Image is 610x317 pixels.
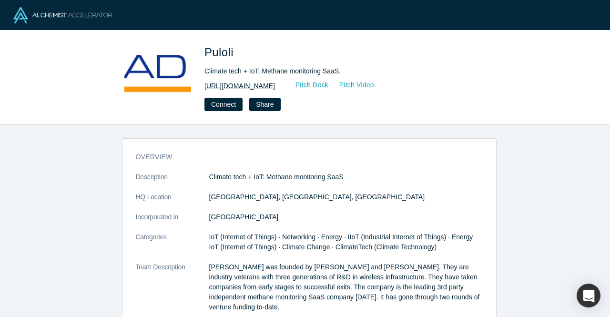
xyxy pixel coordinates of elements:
[136,192,209,212] dt: HQ Location
[209,262,483,312] p: [PERSON_NAME] was founded by [PERSON_NAME] and [PERSON_NAME]. They are industry veterans with thr...
[249,98,280,111] button: Share
[209,212,483,222] dd: [GEOGRAPHIC_DATA]
[124,44,191,111] img: Puloli's Logo
[136,232,209,262] dt: Categories
[13,7,112,23] img: Alchemist Logo
[204,66,471,76] div: Climate tech + IoT: Methane monitoring SaaS.
[136,212,209,232] dt: Incorporated in
[329,80,375,91] a: Pitch Video
[204,81,275,91] a: [URL][DOMAIN_NAME]
[209,233,473,251] span: IoT (Internet of Things) · Networking · Energy · IIoT (Industrial Internet of Things) · Energy Io...
[209,172,483,182] p: Climate tech + IoT: Methane monitoring SaaS
[209,192,483,202] dd: [GEOGRAPHIC_DATA], [GEOGRAPHIC_DATA], [GEOGRAPHIC_DATA]
[204,46,237,59] span: Puloli
[136,152,469,162] h3: overview
[285,80,329,91] a: Pitch Deck
[204,98,243,111] button: Connect
[136,172,209,192] dt: Description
